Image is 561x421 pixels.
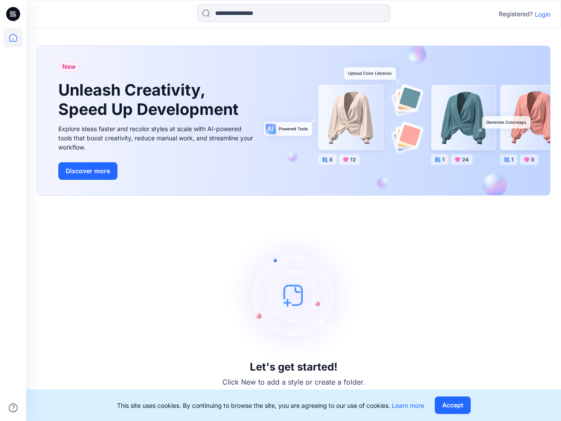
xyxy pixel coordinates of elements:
[499,9,533,19] p: Registered?
[58,162,256,180] a: Discover more
[250,361,337,373] h3: Let's get started!
[392,402,424,409] a: Learn more
[228,229,359,361] img: empty-state-image.svg
[58,81,242,118] h1: Unleash Creativity, Speed Up Development
[117,401,424,410] p: This site uses cookies. By continuing to browse the site, you are agreeing to our use of cookies.
[58,124,256,152] div: Explore ideas faster and recolor styles at scale with AI-powered tools that boost creativity, red...
[535,10,550,19] p: Login
[58,162,117,180] button: Discover more
[222,377,365,387] p: Click New to add a style or create a folder.
[435,396,471,414] button: Accept
[62,61,76,72] span: New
